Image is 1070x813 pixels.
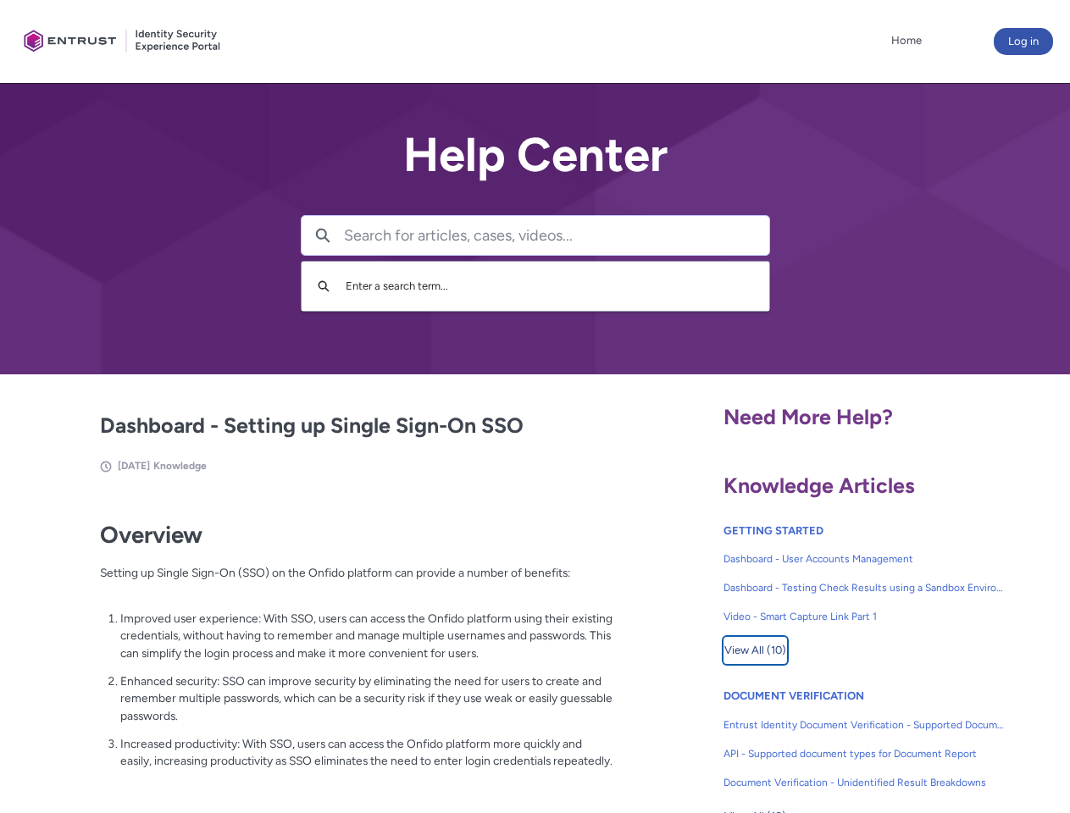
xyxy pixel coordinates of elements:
a: GETTING STARTED [723,524,823,537]
a: DOCUMENT VERIFICATION [723,689,864,702]
a: Home [887,28,926,53]
p: Improved user experience: With SSO, users can access the Onfido platform using their existing cre... [120,610,613,662]
strong: Overview [100,521,202,549]
span: Entrust Identity Document Verification - Supported Document type and size [723,717,1005,733]
p: Setting up Single Sign-On (SSO) on the Onfido platform can provide a number of benefits: [100,564,613,599]
input: Search for articles, cases, videos... [344,216,769,255]
h2: Dashboard - Setting up Single Sign-On SSO [100,410,613,442]
a: Document Verification - Unidentified Result Breakdowns [723,768,1005,797]
a: API - Supported document types for Document Report [723,739,1005,768]
p: Enhanced security: SSO can improve security by eliminating the need for users to create and remem... [120,672,613,725]
a: Video - Smart Capture Link Part 1 [723,602,1005,631]
span: API - Supported document types for Document Report [723,746,1005,761]
span: Document Verification - Unidentified Result Breakdowns [723,775,1005,790]
button: Log in [994,28,1053,55]
button: Search [302,216,344,255]
a: Dashboard - Testing Check Results using a Sandbox Environment [723,573,1005,602]
span: Enter a search term... [346,279,448,292]
button: View All (10) [723,637,787,664]
span: [DATE] [118,460,150,472]
p: Increased productivity: With SSO, users can access the Onfido platform more quickly and easily, i... [120,735,613,770]
a: Entrust Identity Document Verification - Supported Document type and size [723,711,1005,739]
span: Dashboard - User Accounts Management [723,551,1005,567]
span: View All (10) [724,638,786,663]
span: Need More Help? [723,404,893,429]
span: Knowledge Articles [723,473,915,498]
button: Search [310,270,337,302]
li: Knowledge [153,458,207,473]
a: Dashboard - User Accounts Management [723,545,1005,573]
span: Video - Smart Capture Link Part 1 [723,609,1005,624]
span: Dashboard - Testing Check Results using a Sandbox Environment [723,580,1005,595]
h2: Help Center [301,129,770,181]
